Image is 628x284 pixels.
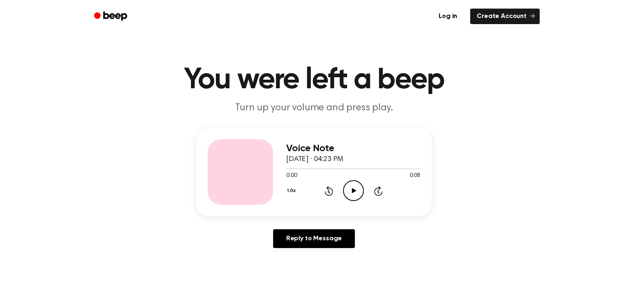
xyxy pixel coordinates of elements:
[273,229,355,248] a: Reply to Message
[286,184,298,198] button: 1.0x
[88,9,135,25] a: Beep
[286,143,420,154] h3: Voice Note
[157,101,471,115] p: Turn up your volume and press play.
[410,172,420,180] span: 0:08
[286,156,343,163] span: [DATE] · 04:23 PM
[470,9,540,24] a: Create Account
[105,65,523,95] h1: You were left a beep
[431,7,465,26] a: Log in
[286,172,297,180] span: 0:00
